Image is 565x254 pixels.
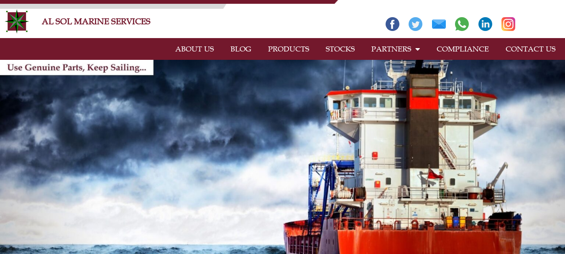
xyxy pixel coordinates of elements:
a: STOCKS [317,39,363,59]
a: CONTACT US [497,39,564,59]
a: BLOG [222,39,260,59]
a: PARTNERS [363,39,428,59]
a: COMPLIANCE [428,39,497,59]
a: AL SOL MARINE SERVICES [42,16,151,26]
a: ABOUT US [167,39,222,59]
a: PRODUCTS [260,39,317,59]
img: Alsolmarine-logo [4,9,29,34]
